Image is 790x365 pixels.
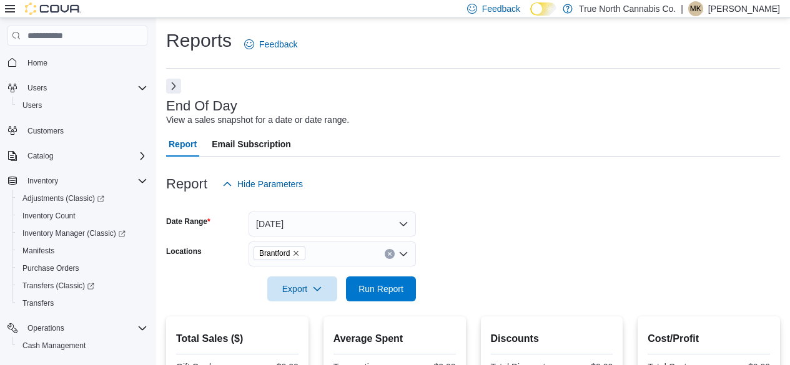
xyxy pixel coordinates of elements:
span: Inventory Manager (Classic) [17,226,147,241]
h2: Average Spent [333,331,456,346]
button: Remove Brantford from selection in this group [292,250,300,257]
a: Transfers [17,296,59,311]
label: Date Range [166,217,210,226]
span: Report [169,132,197,157]
span: Inventory [27,176,58,186]
span: Inventory Manager (Classic) [22,228,126,238]
span: Catalog [22,148,147,163]
span: Home [27,58,47,68]
a: Adjustments (Classic) [12,190,152,207]
a: Inventory Count [17,208,81,223]
p: [PERSON_NAME] [708,1,780,16]
input: Dark Mode [530,2,556,16]
label: Locations [166,246,202,256]
button: Inventory [2,172,152,190]
span: Users [27,83,47,93]
button: Users [2,79,152,97]
a: Purchase Orders [17,261,84,276]
h3: Report [166,177,207,192]
a: Adjustments (Classic) [17,191,109,206]
span: Purchase Orders [22,263,79,273]
button: Users [12,97,152,114]
span: Customers [27,126,64,136]
span: Catalog [27,151,53,161]
button: Clear input [385,249,395,259]
span: Export [275,276,330,301]
p: | [681,1,683,16]
span: Inventory [22,173,147,188]
span: Customers [22,123,147,139]
span: Transfers (Classic) [22,281,94,291]
a: Transfers (Classic) [12,277,152,294]
button: Operations [2,319,152,337]
span: Purchase Orders [17,261,147,276]
span: Brantford [254,246,305,260]
span: Users [22,80,147,95]
h1: Reports [166,28,232,53]
h2: Discounts [491,331,613,346]
span: Run Report [358,283,403,295]
a: Home [22,56,52,71]
span: Home [22,54,147,70]
button: Purchase Orders [12,260,152,277]
span: Operations [27,323,64,333]
button: Inventory [22,173,63,188]
span: Hide Parameters [237,178,303,190]
h3: End Of Day [166,99,237,114]
button: [DATE] [249,212,416,236]
span: Manifests [22,246,54,256]
p: True North Cannabis Co. [579,1,676,16]
h2: Cost/Profit [648,331,770,346]
button: Transfers [12,294,152,312]
span: Operations [22,321,147,336]
button: Next [166,79,181,94]
span: Users [17,98,147,113]
span: Inventory Count [17,208,147,223]
span: Cash Management [22,341,86,351]
button: Run Report [346,276,416,301]
button: Inventory Count [12,207,152,225]
span: Inventory Count [22,211,76,221]
span: Transfers (Classic) [17,278,147,293]
span: Adjustments (Classic) [22,193,104,203]
h2: Total Sales ($) [176,331,299,346]
button: Cash Management [12,337,152,354]
button: Customers [2,122,152,140]
span: Transfers [17,296,147,311]
a: Customers [22,124,69,139]
button: Export [267,276,337,301]
img: Cova [25,2,81,15]
span: Adjustments (Classic) [17,191,147,206]
a: Users [17,98,47,113]
a: Manifests [17,243,59,258]
button: Home [2,53,152,71]
span: Users [22,100,42,110]
a: Feedback [239,32,302,57]
span: Feedback [259,38,297,51]
a: Transfers (Classic) [17,278,99,293]
button: Manifests [12,242,152,260]
div: Melanie Kowalski [688,1,703,16]
span: Feedback [482,2,520,15]
button: Open list of options [398,249,408,259]
div: View a sales snapshot for a date or date range. [166,114,349,127]
span: Cash Management [17,338,147,353]
button: Hide Parameters [217,172,308,197]
span: Email Subscription [212,132,291,157]
button: Operations [22,321,69,336]
span: MK [690,1,701,16]
span: Brantford [259,247,290,260]
button: Users [22,80,52,95]
span: Transfers [22,298,54,308]
a: Inventory Manager (Classic) [12,225,152,242]
button: Catalog [22,148,58,163]
button: Catalog [2,147,152,165]
a: Inventory Manager (Classic) [17,226,131,241]
span: Manifests [17,243,147,258]
a: Cash Management [17,338,91,353]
